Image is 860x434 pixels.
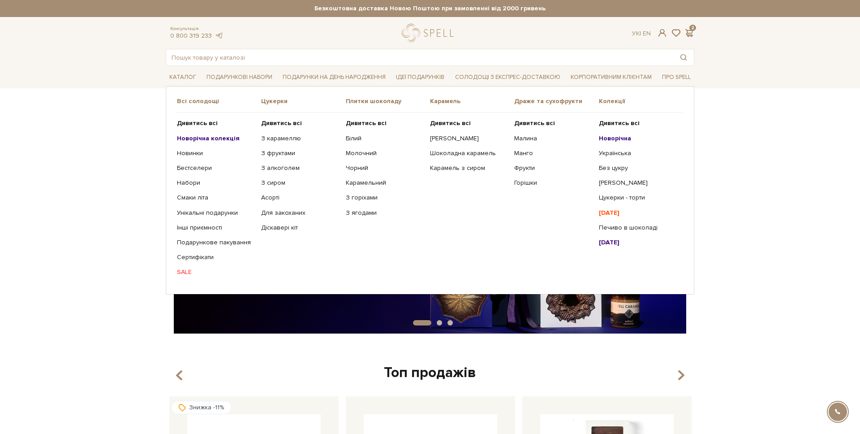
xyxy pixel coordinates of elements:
[177,268,254,276] a: SALE
[599,119,676,127] a: Дивитись всі
[171,401,232,414] div: Знижка -11%
[599,97,683,105] span: Колекції
[177,149,254,157] a: Новинки
[413,320,431,325] button: Carousel Page 1 (Current Slide)
[514,179,592,187] a: Горішки
[261,97,345,105] span: Цукерки
[177,239,254,247] a: Подарункове пакування
[514,164,592,172] a: Фрукти
[346,119,387,127] b: Дивитись всі
[346,97,430,105] span: Плитки шоколаду
[177,179,254,187] a: Набори
[261,135,339,143] a: З карамеллю
[261,119,302,127] b: Дивитись всі
[514,135,592,143] a: Малина
[346,135,423,143] a: Білий
[346,119,423,127] a: Дивитись всі
[643,30,651,37] a: En
[658,70,694,84] a: Про Spell
[346,179,423,187] a: Карамельний
[166,70,200,84] a: Каталог
[599,239,619,246] b: [DATE]
[261,194,339,202] a: Асорті
[166,86,694,294] div: Каталог
[447,320,453,325] button: Carousel Page 3
[599,239,676,247] a: [DATE]
[514,149,592,157] a: Манго
[346,149,423,157] a: Молочний
[430,97,514,105] span: Карамель
[599,194,676,202] a: Цукерки - торти
[261,179,339,187] a: З сиром
[261,224,339,232] a: Діскавері кіт
[430,149,507,157] a: Шоколадна карамель
[166,319,694,327] div: Carousel Pagination
[430,119,471,127] b: Дивитись всі
[673,49,694,65] button: Пошук товару у каталозі
[346,194,423,202] a: З горіхами
[177,119,254,127] a: Дивитись всі
[599,119,640,127] b: Дивитись всі
[177,209,254,217] a: Унікальні подарунки
[261,119,339,127] a: Дивитись всі
[177,135,240,142] b: Новорічна колекція
[177,119,218,127] b: Дивитись всі
[166,49,673,65] input: Пошук товару у каталозі
[170,32,212,39] a: 0 800 319 233
[514,97,598,105] span: Драже та сухофрукти
[430,135,507,143] a: [PERSON_NAME]
[203,70,276,84] a: Подарункові набори
[261,164,339,172] a: З алкоголем
[430,164,507,172] a: Карамель з сиром
[177,97,261,105] span: Всі солодощі
[170,26,223,32] span: Консультація:
[514,119,555,127] b: Дивитись всі
[166,4,694,13] strong: Безкоштовна доставка Новою Поштою при замовленні від 2000 гривень
[214,32,223,39] a: telegram
[514,119,592,127] a: Дивитись всі
[177,135,254,143] a: Новорічна колекція
[177,253,254,261] a: Сертифікати
[177,164,254,172] a: Бестселери
[599,135,631,142] b: Новорічна
[599,135,676,143] a: Новорічна
[451,69,564,85] a: Солодощі з експрес-доставкою
[632,30,651,38] div: Ук
[640,30,641,37] span: |
[599,209,676,217] a: [DATE]
[279,70,389,84] a: Подарунки на День народження
[166,364,694,382] div: Топ продажів
[599,179,676,187] a: [PERSON_NAME]
[346,209,423,217] a: З ягодами
[599,224,676,232] a: Печиво в шоколаді
[261,149,339,157] a: З фруктами
[261,209,339,217] a: Для закоханих
[392,70,448,84] a: Ідеї подарунків
[346,164,423,172] a: Чорний
[430,119,507,127] a: Дивитись всі
[599,209,619,217] b: [DATE]
[567,70,655,84] a: Корпоративним клієнтам
[177,194,254,202] a: Смаки літа
[177,224,254,232] a: Інші приємності
[599,149,676,157] a: Українська
[599,164,676,172] a: Без цукру
[437,320,442,325] button: Carousel Page 2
